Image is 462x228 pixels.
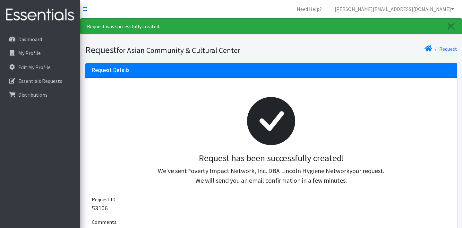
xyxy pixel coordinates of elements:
[92,196,116,203] span: Request ID:
[97,166,446,185] p: We've sent your request. We will send you an email confirmation in a few minutes.
[3,33,78,46] a: Dashboard
[441,19,462,34] a: Close
[18,64,51,70] p: Edit My Profile
[439,46,457,52] a: Request
[18,50,41,56] p: My Profile
[329,3,459,15] a: [PERSON_NAME][EMAIL_ADDRESS][DOMAIN_NAME]
[3,75,78,87] a: Essentials Requests
[92,203,451,213] p: 53106
[85,44,269,56] h1: Request
[3,4,78,26] img: HumanEssentials
[97,153,446,164] h3: Request has been successfully created!
[92,219,117,225] span: Comments:
[92,67,130,74] h3: Request Details
[80,18,462,34] div: Request was successfully created.
[3,47,78,59] a: My Profile
[18,36,42,42] p: Dashboard
[18,92,47,98] p: Distributions
[3,88,78,101] a: Distributions
[116,46,240,55] small: for Asian Community & Cultural Center
[187,167,349,175] span: Poverty Impact Network, Inc. DBA Lincoln Hygiene Network
[18,78,62,84] p: Essentials Requests
[292,3,327,15] a: Need Help?
[3,61,78,74] a: Edit My Profile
